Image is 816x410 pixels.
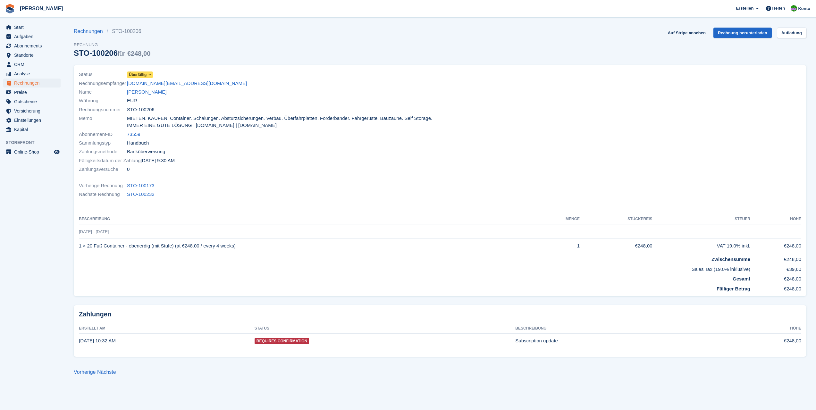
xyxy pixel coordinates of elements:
[3,125,61,134] a: menu
[538,239,580,253] td: 1
[14,116,53,125] span: Einstellungen
[74,28,107,35] a: Rechnungen
[3,147,61,156] a: Speisekarte
[74,42,150,48] span: Rechnung
[5,4,15,13] img: stora-icon-8386f47178a22dfd0bd8f6a31ec36ba5ce8667c1dd55bd0f319d3a0aa187defe.svg
[118,50,125,57] span: für
[580,239,652,253] td: €248,00
[127,131,140,138] a: 73559
[79,323,255,334] th: Erstellt am
[127,182,155,189] a: STO-100173
[141,157,175,164] time: 2025-08-08 07:30:32 UTC
[652,214,750,224] th: Steuer
[14,23,53,32] span: Start
[127,115,436,129] span: MIETEN. KAUFEN. Container. Schalungen. Absturzsicherungen. Verbau. Überfahrplatten. Förderbänder....
[79,148,127,155] span: Zahlungsmethode
[14,69,53,78] span: Analyse
[652,242,750,250] div: VAT 19.0% inkl.
[127,166,130,173] span: 0
[14,147,53,156] span: Online-Shop
[750,214,801,224] th: Höhe
[14,79,53,88] span: Rechnungen
[255,338,309,344] span: Requires Confirmation
[127,88,166,96] a: [PERSON_NAME]
[79,131,127,138] span: Abonnement-ID
[127,71,153,78] a: Überfällig
[515,323,718,334] th: Beschreibung
[733,276,750,281] strong: Gesamt
[772,5,785,12] span: Helfen
[79,71,127,78] span: Status
[3,41,61,50] a: menu
[14,88,53,97] span: Preise
[3,88,61,97] a: menu
[79,157,141,164] span: Fälligkeitsdatum der Zahlung
[718,334,801,348] td: €248,00
[97,369,116,375] a: Nächste
[736,5,753,12] span: Erstellen
[14,32,53,41] span: Aufgaben
[79,310,801,318] h2: Zahlungen
[79,214,538,224] th: Beschreibung
[711,256,750,262] strong: Zwischensumme
[3,97,61,106] a: menu
[791,5,797,12] img: Kirsten May-Schäfer
[798,5,810,12] span: Konto
[717,286,750,291] strong: Fälliger Betrag
[127,148,165,155] span: Banküberweisung
[14,41,53,50] span: Abonnements
[3,116,61,125] a: menu
[79,263,750,273] td: Sales Tax (19.0% inklusive)
[718,323,801,334] th: Höhe
[750,239,801,253] td: €248,00
[79,106,127,113] span: Rechnungsnummer
[665,28,708,38] a: Auf Stripe ansehen
[3,23,61,32] a: menu
[14,60,53,69] span: CRM
[79,97,127,105] span: Währung
[14,106,53,115] span: Versicherung
[79,182,127,189] span: Vorherige Rechnung
[79,80,127,87] span: Rechnungsempfänger
[17,3,65,14] a: [PERSON_NAME]
[580,214,652,224] th: Stückpreis
[79,115,127,129] span: Memo
[74,49,150,57] div: STO-100206
[750,283,801,293] td: €248,00
[14,51,53,60] span: Standorte
[750,253,801,263] td: €248,00
[79,139,127,147] span: Sammlungstyp
[79,239,538,253] td: 1 × 20 Fuß Container - ebenerdig (mit Stufe) (at €248.00 / every 4 weeks)
[255,323,516,334] th: Status
[14,125,53,134] span: Kapital
[74,369,96,375] a: Vorherige
[74,28,150,35] nav: breadcrumbs
[53,148,61,156] a: Vorschau-Shop
[750,263,801,273] td: €39,60
[3,106,61,115] a: menu
[127,97,137,105] span: EUR
[3,79,61,88] a: menu
[79,166,127,173] span: Zahlungsversuche
[3,60,61,69] a: menu
[538,214,580,224] th: MENGE
[127,80,247,87] a: [DOMAIN_NAME][EMAIL_ADDRESS][DOMAIN_NAME]
[79,191,127,198] span: Nächste Rechnung
[127,50,150,57] span: €248,00
[129,72,147,78] span: Überfällig
[127,191,155,198] a: STO-100232
[79,338,116,343] time: 2025-08-07 08:32:13 UTC
[3,51,61,60] a: menu
[713,28,772,38] a: Rechnung herunterladen
[515,334,718,348] td: Subscription update
[3,69,61,78] a: menu
[14,97,53,106] span: Gutscheine
[6,139,64,146] span: Storefront
[79,88,127,96] span: Name
[777,28,806,38] a: Aufladung
[127,106,155,113] span: STO-100206
[79,229,109,234] span: [DATE] - [DATE]
[3,32,61,41] a: menu
[750,273,801,283] td: €248,00
[127,139,149,147] span: Handbuch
